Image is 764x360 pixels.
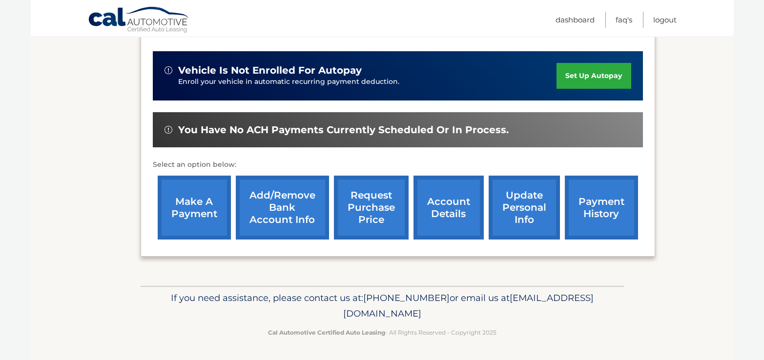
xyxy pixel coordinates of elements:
[178,77,557,87] p: Enroll your vehicle in automatic recurring payment deduction.
[158,176,231,240] a: make a payment
[147,290,618,321] p: If you need assistance, please contact us at: or email us at
[653,12,677,28] a: Logout
[178,124,509,136] span: You have no ACH payments currently scheduled or in process.
[88,6,190,35] a: Cal Automotive
[489,176,560,240] a: update personal info
[343,292,594,319] span: [EMAIL_ADDRESS][DOMAIN_NAME]
[363,292,450,303] span: [PHONE_NUMBER]
[153,159,643,171] p: Select an option below:
[165,66,172,74] img: alert-white.svg
[556,12,595,28] a: Dashboard
[268,329,385,336] strong: Cal Automotive Certified Auto Leasing
[334,176,409,240] a: request purchase price
[616,12,632,28] a: FAQ's
[165,126,172,134] img: alert-white.svg
[236,176,329,240] a: Add/Remove bank account info
[178,64,362,77] span: vehicle is not enrolled for autopay
[565,176,638,240] a: payment history
[147,327,618,338] p: - All Rights Reserved - Copyright 2025
[413,176,484,240] a: account details
[557,63,631,89] a: set up autopay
